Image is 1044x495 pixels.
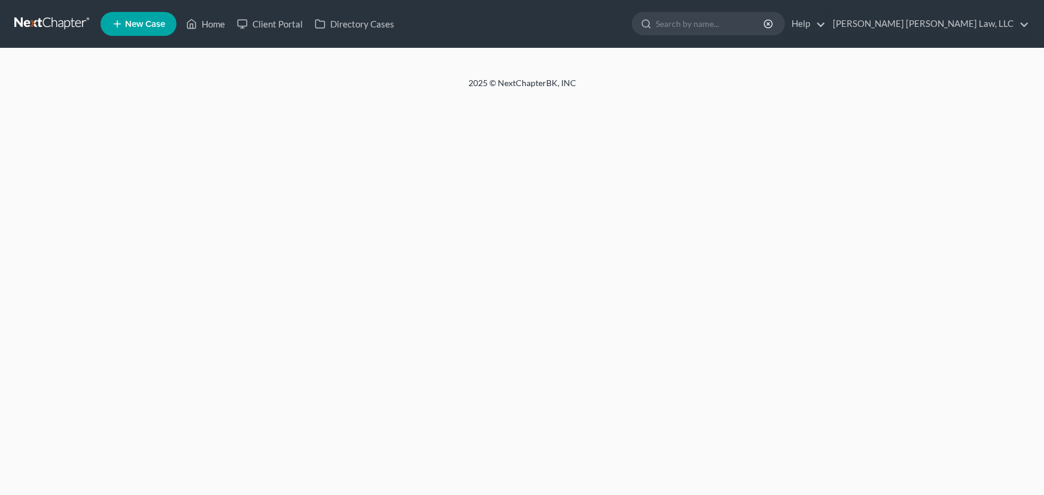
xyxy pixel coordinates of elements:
a: Directory Cases [309,13,400,35]
span: New Case [125,20,165,29]
div: 2025 © NextChapterBK, INC [181,77,863,99]
a: [PERSON_NAME] [PERSON_NAME] Law, LLC [827,13,1029,35]
a: Help [786,13,826,35]
a: Home [180,13,231,35]
input: Search by name... [656,13,765,35]
a: Client Portal [231,13,309,35]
